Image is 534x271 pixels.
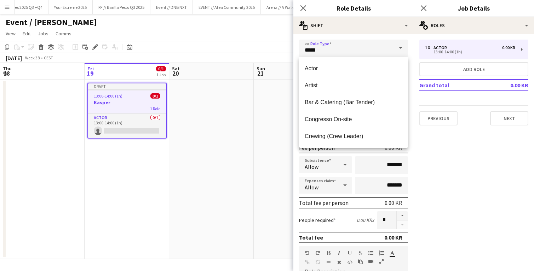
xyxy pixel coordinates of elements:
span: Fri [87,65,94,72]
div: 13:00-14:00 (1h) [425,50,515,54]
h3: Job Details [414,4,534,13]
button: Your Extreme 2025 [48,0,93,14]
span: 18 [2,69,12,77]
span: Comms [56,30,71,37]
h1: Event / [PERSON_NAME] [6,17,97,28]
a: Comms [53,29,74,38]
div: Actor [433,45,450,50]
div: 0.00 KR [384,234,402,241]
button: Horizontal Line [326,259,331,265]
button: Next [490,111,528,125]
span: 19 [86,69,94,77]
button: Underline [347,250,352,256]
button: Bold [326,250,331,256]
div: 1 x [425,45,433,50]
label: People required [299,217,336,223]
app-card-role: Actor0/113:00-14:00 (1h) [88,114,166,138]
span: Crewing (Crew Leader) [305,133,402,140]
span: Allow [305,163,318,170]
span: View [6,30,16,37]
button: Increase [397,211,408,220]
div: [DATE] [6,54,22,61]
div: 0.00 KR [502,45,515,50]
button: Paste as plain text [358,259,363,264]
button: HTML Code [347,259,352,265]
button: Insert video [368,259,373,264]
button: Fullscreen [379,259,384,264]
span: 0/1 [156,66,166,71]
button: Arena // A Walk in the Park 2025 [261,0,328,14]
button: Unordered List [368,250,373,256]
span: 20 [171,69,180,77]
a: Jobs [35,29,51,38]
span: Sun [257,65,265,72]
div: 0.00 KR x [357,217,374,223]
button: Ordered List [379,250,384,256]
span: 0/1 [150,93,160,99]
span: Allow [305,184,318,191]
span: Jobs [38,30,48,37]
span: 1 Role [150,106,160,111]
a: View [3,29,18,38]
div: 0.00 KR [385,199,402,206]
button: EVENT // Atea Community 2025 [193,0,261,14]
div: CEST [44,55,53,60]
span: Edit [23,30,31,37]
span: 21 [255,69,265,77]
div: Draft [88,83,166,89]
span: Artist [305,82,402,89]
h3: Kasper [88,99,166,106]
button: Previous [419,111,458,125]
span: Week 38 [23,55,41,60]
span: Sat [172,65,180,72]
span: Bar & Catering (Bar Tender) [305,99,402,106]
button: Text Color [390,250,395,256]
button: Event // DNB NXT [150,0,193,14]
span: 13:00-14:00 (1h) [94,93,122,99]
div: 0.00 KR [385,144,402,151]
div: Total fee per person [299,199,349,206]
button: Italic [337,250,341,256]
button: Clear Formatting [337,259,341,265]
app-job-card: Draft13:00-14:00 (1h)0/1Kasper1 RoleActor0/113:00-14:00 (1h) [87,83,167,139]
button: Undo [305,250,310,256]
span: Actor [305,65,402,72]
div: Fee per person [299,144,335,151]
button: Add role [419,62,528,76]
button: RF // Barilla Pesto Q3 2025 [93,0,150,14]
td: 0.00 KR [487,79,528,91]
button: Strikethrough [358,250,363,256]
div: 1 Job [156,72,166,77]
td: Grand total [419,79,487,91]
span: Thu [3,65,12,72]
button: Redo [315,250,320,256]
div: Shift [293,17,414,34]
div: Total fee [299,234,323,241]
div: Roles [414,17,534,34]
h3: Role Details [293,4,414,13]
span: Congresso On-site [305,116,402,123]
a: Edit [20,29,34,38]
